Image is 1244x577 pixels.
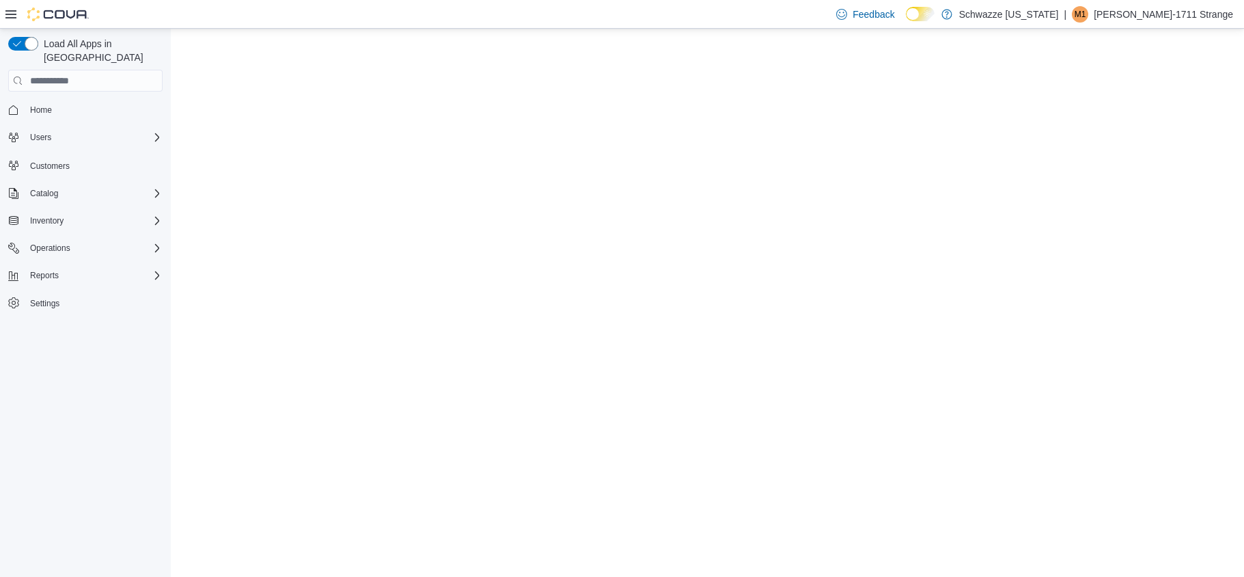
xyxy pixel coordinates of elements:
[25,158,75,174] a: Customers
[3,266,168,285] button: Reports
[30,105,52,116] span: Home
[3,239,168,258] button: Operations
[30,161,70,172] span: Customers
[30,188,58,199] span: Catalog
[30,298,59,309] span: Settings
[25,267,64,284] button: Reports
[3,100,168,120] button: Home
[25,129,163,146] span: Users
[1094,6,1233,23] p: [PERSON_NAME]-1711 Strange
[3,184,168,203] button: Catalog
[30,132,51,143] span: Users
[25,240,76,256] button: Operations
[1064,6,1066,23] p: |
[25,267,163,284] span: Reports
[25,185,64,202] button: Catalog
[1075,6,1086,23] span: M1
[25,213,69,229] button: Inventory
[8,94,163,349] nav: Complex example
[831,1,900,28] a: Feedback
[25,185,163,202] span: Catalog
[25,295,163,312] span: Settings
[25,295,65,312] a: Settings
[30,270,59,281] span: Reports
[906,7,935,21] input: Dark Mode
[25,157,163,174] span: Customers
[25,240,163,256] span: Operations
[3,293,168,313] button: Settings
[38,37,163,64] span: Load All Apps in [GEOGRAPHIC_DATA]
[25,101,163,118] span: Home
[25,213,163,229] span: Inventory
[25,102,57,118] a: Home
[27,8,89,21] img: Cova
[1072,6,1088,23] div: Mick-1711 Strange
[3,128,168,147] button: Users
[30,243,70,254] span: Operations
[3,211,168,230] button: Inventory
[853,8,894,21] span: Feedback
[30,215,64,226] span: Inventory
[25,129,57,146] button: Users
[3,155,168,175] button: Customers
[959,6,1059,23] p: Schwazze [US_STATE]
